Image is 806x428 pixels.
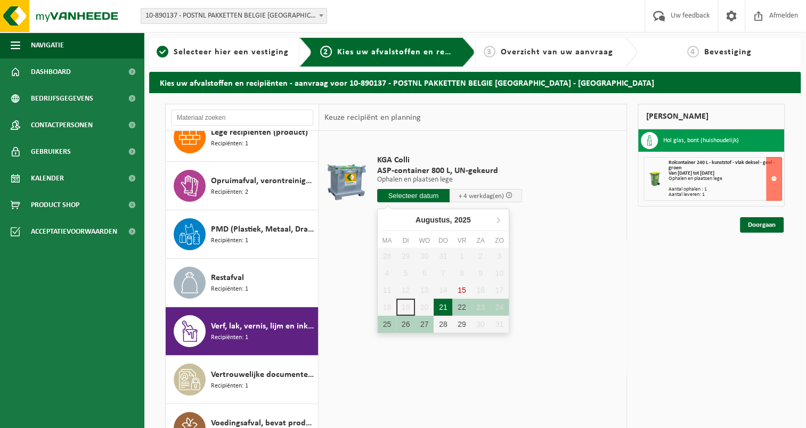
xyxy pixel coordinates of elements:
[663,132,739,149] h3: Hol glas, bont (huishoudelijk)
[211,381,248,391] span: Recipiënten: 1
[166,356,319,404] button: Vertrouwelijke documenten (vernietiging - recyclage) Recipiënten: 1
[141,8,327,24] span: 10-890137 - POSTNL PAKKETTEN BELGIE SINT-TRUIDEN - SINT-TRUIDEN
[434,299,452,316] div: 21
[141,9,327,23] span: 10-890137 - POSTNL PAKKETTEN BELGIE SINT-TRUIDEN - SINT-TRUIDEN
[434,235,452,246] div: do
[668,192,781,197] div: Aantal leveren: 1
[668,160,774,171] span: Rolcontainer 240 L - kunststof - vlak deksel - geel - groen
[31,32,64,59] span: Navigatie
[377,189,450,202] input: Selecteer datum
[415,235,434,246] div: wo
[31,192,79,218] span: Product Shop
[211,139,248,149] span: Recipiënten: 1
[31,112,93,138] span: Contactpersonen
[31,138,71,165] span: Gebruikers
[31,165,64,192] span: Kalender
[211,320,315,333] span: Verf, lak, vernis, lijm en inkt, industrieel in kleinverpakking
[452,316,471,333] div: 29
[211,333,248,343] span: Recipiënten: 1
[319,104,426,131] div: Keuze recipiënt en planning
[668,176,781,182] div: Ophalen en plaatsen lege
[337,48,484,56] span: Kies uw afvalstoffen en recipiënten
[211,236,248,246] span: Recipiënten: 1
[452,299,471,316] div: 22
[454,216,471,224] i: 2025
[471,235,490,246] div: za
[166,113,319,162] button: Lege recipiënten (product) Recipiënten: 1
[31,59,71,85] span: Dashboard
[501,48,613,56] span: Overzicht van uw aanvraag
[396,316,415,333] div: 26
[490,235,509,246] div: zo
[638,104,785,129] div: [PERSON_NAME]
[668,187,781,192] div: Aantal ophalen : 1
[149,72,801,93] h2: Kies uw afvalstoffen en recipiënten - aanvraag voor 10-890137 - POSTNL PAKKETTEN BELGIE [GEOGRAPH...
[377,176,522,184] p: Ophalen en plaatsen lege
[157,46,168,57] span: 1
[166,259,319,307] button: Restafval Recipiënten: 1
[211,223,315,236] span: PMD (Plastiek, Metaal, Drankkartons) (bedrijven)
[166,307,319,356] button: Verf, lak, vernis, lijm en inkt, industrieel in kleinverpakking Recipiënten: 1
[740,217,784,233] a: Doorgaan
[211,187,248,197] span: Recipiënten: 2
[211,284,248,294] span: Recipiënten: 1
[434,316,452,333] div: 28
[687,46,699,57] span: 4
[415,316,434,333] div: 27
[211,271,244,284] span: Restafval
[31,85,93,112] span: Bedrijfsgegevens
[211,175,315,187] span: Opruimafval, verontreinigd met diverse niet-gevaarlijke afvalstoffen
[704,48,752,56] span: Bevestiging
[166,210,319,259] button: PMD (Plastiek, Metaal, Drankkartons) (bedrijven) Recipiënten: 1
[211,368,315,381] span: Vertrouwelijke documenten (vernietiging - recyclage)
[154,46,291,59] a: 1Selecteer hier een vestiging
[411,211,475,228] div: Augustus,
[459,193,504,200] span: + 4 werkdag(en)
[378,235,396,246] div: ma
[396,235,415,246] div: di
[211,126,308,139] span: Lege recipiënten (product)
[452,235,471,246] div: vr
[377,155,522,166] span: KGA Colli
[174,48,289,56] span: Selecteer hier een vestiging
[171,110,313,126] input: Materiaal zoeken
[484,46,495,57] span: 3
[668,170,714,176] strong: Van [DATE] tot [DATE]
[31,218,117,245] span: Acceptatievoorwaarden
[377,166,522,176] span: ASP-container 800 L, UN-gekeurd
[378,316,396,333] div: 25
[320,46,332,57] span: 2
[166,162,319,210] button: Opruimafval, verontreinigd met diverse niet-gevaarlijke afvalstoffen Recipiënten: 2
